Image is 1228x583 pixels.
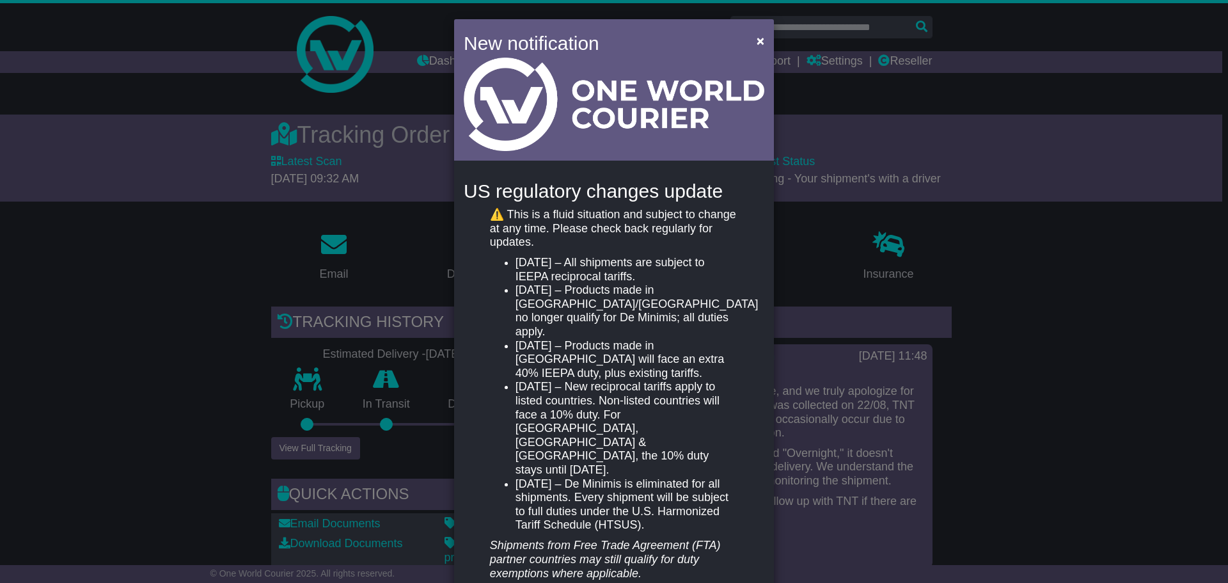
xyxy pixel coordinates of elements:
[516,284,738,339] li: [DATE] – Products made in [GEOGRAPHIC_DATA]/[GEOGRAPHIC_DATA] no longer qualify for De Minimis; a...
[516,339,738,381] li: [DATE] – Products made in [GEOGRAPHIC_DATA] will face an extra 40% IEEPA duty, plus existing tari...
[757,33,764,48] span: ×
[464,180,764,202] h4: US regulatory changes update
[516,380,738,477] li: [DATE] – New reciprocal tariffs apply to listed countries. Non-listed countries will face a 10% d...
[516,256,738,284] li: [DATE] – All shipments are subject to IEEPA reciprocal tariffs.
[464,29,738,58] h4: New notification
[750,28,771,54] button: Close
[490,208,738,250] p: ⚠️ This is a fluid situation and subject to change at any time. Please check back regularly for u...
[516,477,738,532] li: [DATE] – De Minimis is eliminated for all shipments. Every shipment will be subject to full dutie...
[464,58,764,151] img: Light
[490,539,721,579] em: Shipments from Free Trade Agreement (FTA) partner countries may still qualify for duty exemptions...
